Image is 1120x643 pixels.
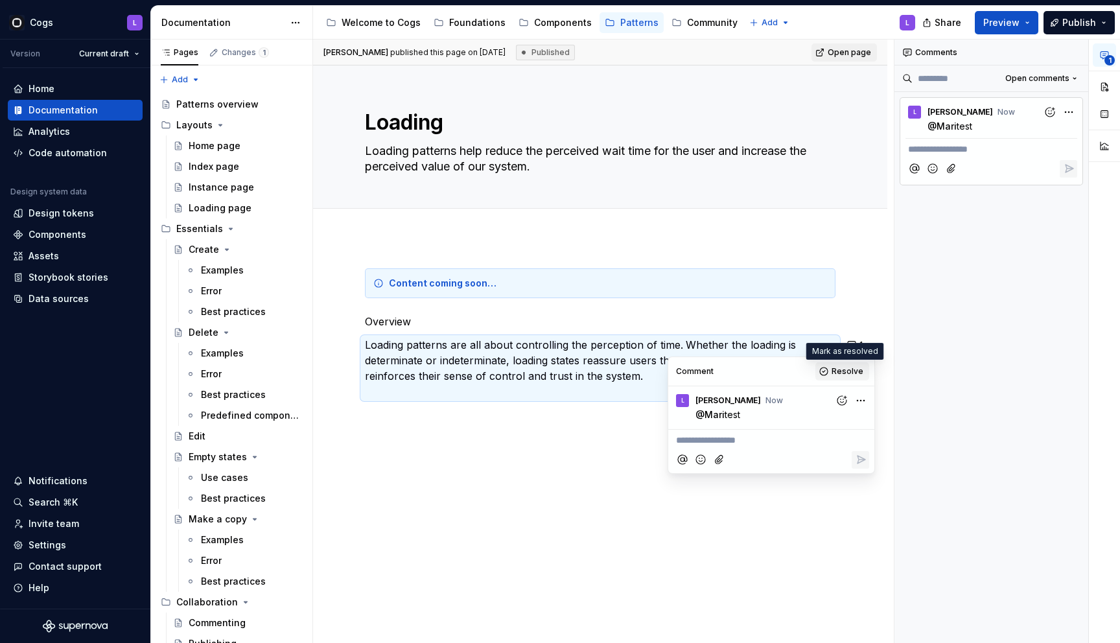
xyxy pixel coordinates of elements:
div: Home page [189,139,240,152]
a: Best practices [180,384,307,405]
a: Storybook stories [8,267,143,288]
span: Open comments [1005,73,1069,84]
img: 293001da-8814-4710-858c-a22b548e5d5c.png [9,15,25,30]
div: Examples [201,533,244,546]
a: Commenting [168,613,307,633]
div: Settings [29,539,66,552]
a: Best practices [180,488,307,509]
strong: Content coming soon… [389,277,496,288]
textarea: Loading [362,107,833,138]
textarea: Loading patterns help reduce the perceived wait time for the user and increase the perceived valu... [362,141,833,177]
div: Empty states [189,450,247,463]
p: Overview [365,314,835,329]
a: Patterns [600,12,664,33]
button: Preview [975,11,1038,34]
a: Error [180,364,307,384]
div: Patterns overview [176,98,259,111]
div: Collaboration [176,596,238,609]
span: 1 [259,47,269,58]
div: Composer editor [905,138,1077,156]
a: Home page [168,135,307,156]
span: [PERSON_NAME] [695,395,761,406]
div: Commenting [189,616,246,629]
button: More [852,392,869,409]
div: Components [29,228,86,241]
a: Settings [8,535,143,555]
div: Design system data [10,187,87,197]
div: Home [29,82,54,95]
a: Code automation [8,143,143,163]
button: Mention someone [905,160,923,178]
span: Open page [828,47,871,58]
button: Mention someone [673,451,691,469]
a: Foundations [428,12,511,33]
a: Best practices [180,571,307,592]
div: Best practices [201,305,266,318]
div: Instance page [189,181,254,194]
div: Examples [201,264,244,277]
button: Share [916,11,970,34]
div: Predefined components [201,409,299,422]
a: Instance page [168,177,307,198]
a: Examples [180,260,307,281]
a: Predefined components [180,405,307,426]
div: Foundations [449,16,506,29]
a: Components [513,12,597,33]
div: Assets [29,250,59,263]
button: Contact support [8,556,143,577]
div: Documentation [161,16,284,29]
a: Open page [811,43,877,62]
div: Components [534,16,592,29]
div: Analytics [29,125,70,138]
div: Delete [189,326,218,339]
div: Essentials [156,218,307,239]
span: Mari [705,409,725,420]
a: Community [666,12,743,33]
span: @ [695,409,725,420]
div: Error [201,368,222,380]
button: Help [8,578,143,598]
button: Open comments [999,69,1083,88]
a: Design tokens [8,203,143,224]
div: Invite team [29,517,79,530]
div: Error [201,285,222,298]
span: Share [935,16,961,29]
button: Add emoji [924,160,942,178]
a: Documentation [8,100,143,121]
a: Examples [180,530,307,550]
a: Supernova Logo [43,620,108,633]
div: Create [189,243,219,256]
a: Edit [168,426,307,447]
span: published this page on [DATE] [323,47,506,58]
div: Error [201,554,222,567]
div: Storybook stories [29,271,108,284]
a: Invite team [8,513,143,534]
button: 1 [843,336,869,354]
a: Components [8,224,143,245]
span: Add [762,18,778,28]
div: Published [516,45,575,60]
button: Add reaction [1041,103,1058,121]
span: Add [172,75,188,85]
a: Make a copy [168,509,307,530]
span: @ [927,121,957,132]
button: Add reaction [833,392,850,409]
div: Composer editor [673,430,869,447]
div: Loading page [189,202,251,215]
div: Notifications [29,474,87,487]
a: Empty states [168,447,307,467]
div: Comment [676,366,714,377]
a: Home [8,78,143,99]
span: Mari [937,121,957,132]
div: Changes [222,47,269,58]
span: test [725,409,740,420]
div: Examples [201,347,244,360]
a: Delete [168,322,307,343]
div: Best practices [201,388,266,401]
span: [PERSON_NAME] [323,47,388,57]
span: 1 [1104,55,1115,65]
button: Publish [1044,11,1115,34]
div: Pages [161,47,198,58]
a: Analytics [8,121,143,142]
div: L [681,395,684,406]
